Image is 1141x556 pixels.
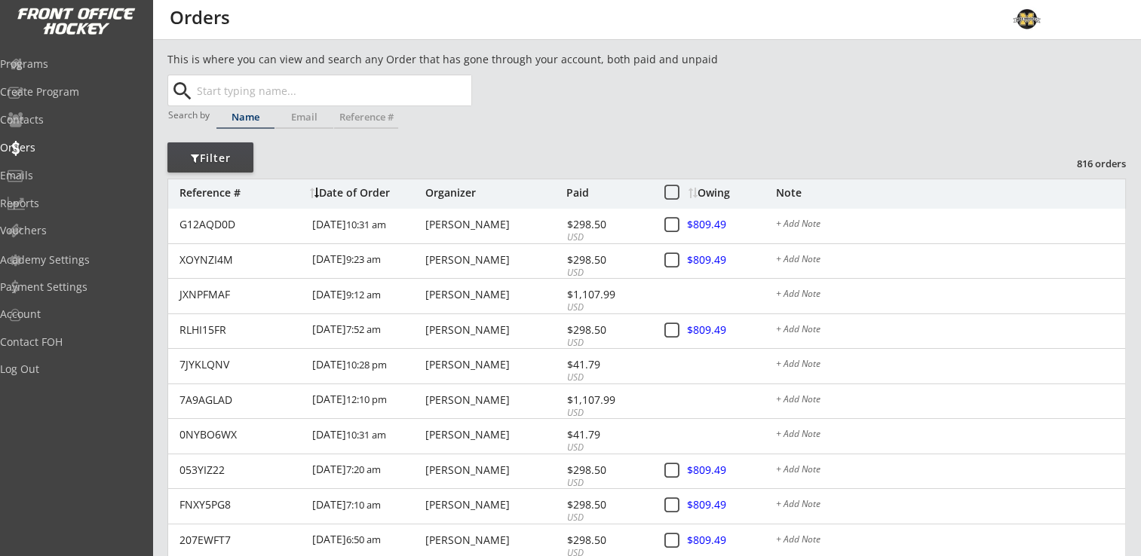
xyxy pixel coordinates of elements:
div: + Add Note [776,465,1125,477]
div: $1,107.99 [567,289,648,300]
div: Filter [167,151,253,166]
div: $809.49 [687,465,774,475]
div: Owing [689,188,775,198]
div: USD [567,477,648,490]
font: 10:28 pm [346,358,387,371]
div: [PERSON_NAME] [425,429,563,440]
div: + Add Note [776,395,1125,407]
div: $809.49 [687,499,774,510]
div: [PERSON_NAME] [425,289,563,300]
div: G12AQD0D [179,219,303,230]
div: USD [567,371,648,384]
div: [PERSON_NAME] [425,395,563,405]
font: 7:52 am [346,322,381,336]
div: Note [776,188,1125,198]
input: Start typing name... [194,75,471,105]
div: [DATE] [312,349,422,383]
div: [PERSON_NAME] [425,219,563,230]
div: 7JYKLQNV [179,359,303,370]
font: 10:31 am [346,428,386,441]
div: USD [567,231,648,244]
div: [PERSON_NAME] [425,535,563,545]
div: Name [216,112,275,122]
div: + Add Note [776,219,1125,231]
div: $298.50 [567,219,648,230]
div: [DATE] [312,489,422,523]
div: $809.49 [687,219,774,230]
div: USD [567,337,648,350]
div: USD [567,407,648,420]
div: JXNPFMAF [179,289,303,300]
font: 9:23 am [346,252,381,266]
div: Paid [566,188,648,198]
font: 9:12 am [346,288,381,301]
button: search [170,79,195,103]
div: + Add Note [776,289,1125,301]
div: 7A9AGLAD [179,395,303,405]
div: Date of Order [310,188,422,198]
div: 816 orders [1047,157,1126,170]
div: This is where you can view and search any Order that has gone through your account, both paid and... [167,52,804,67]
div: + Add Note [776,325,1125,337]
div: + Add Note [776,359,1125,371]
div: USD [567,267,648,280]
div: [PERSON_NAME] [425,325,563,335]
div: $41.79 [567,429,648,440]
div: [DATE] [312,209,422,243]
div: 0NYBO6WX [179,429,303,440]
div: Reference # [179,188,302,198]
div: + Add Note [776,429,1125,441]
div: + Add Note [776,535,1125,547]
div: [PERSON_NAME] [425,499,563,510]
font: 12:10 pm [346,393,387,406]
div: + Add Note [776,255,1125,267]
div: $298.50 [567,465,648,475]
div: USD [567,301,648,314]
div: Search by [168,110,211,120]
div: XOYNZI4M [179,255,303,265]
font: 7:10 am [346,498,381,512]
div: $809.49 [687,325,774,335]
div: $1,107.99 [567,395,648,405]
div: [DATE] [312,419,422,453]
div: RLHI15FR [179,325,303,335]
div: [DATE] [312,244,422,278]
div: [DATE] [312,384,422,418]
div: Email [275,112,333,122]
div: $809.49 [687,535,774,545]
div: $298.50 [567,325,648,335]
font: 10:31 am [346,218,386,231]
font: 6:50 am [346,533,381,546]
div: USD [567,512,648,524]
div: + Add Note [776,499,1125,512]
div: $809.49 [687,255,774,265]
div: 207EWFT7 [179,535,303,545]
div: 053YIZ22 [179,465,303,475]
div: [PERSON_NAME] [425,359,563,370]
div: Organizer [425,188,563,198]
div: $298.50 [567,535,648,545]
div: [PERSON_NAME] [425,465,563,475]
div: [DATE] [312,454,422,488]
div: FNXY5PG8 [179,499,303,510]
div: Reference # [334,112,398,122]
div: $298.50 [567,499,648,510]
font: 7:20 am [346,463,381,476]
div: USD [567,441,648,454]
div: [DATE] [312,314,422,348]
div: $41.79 [567,359,648,370]
div: [PERSON_NAME] [425,255,563,265]
div: [DATE] [312,279,422,313]
div: $298.50 [567,255,648,265]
